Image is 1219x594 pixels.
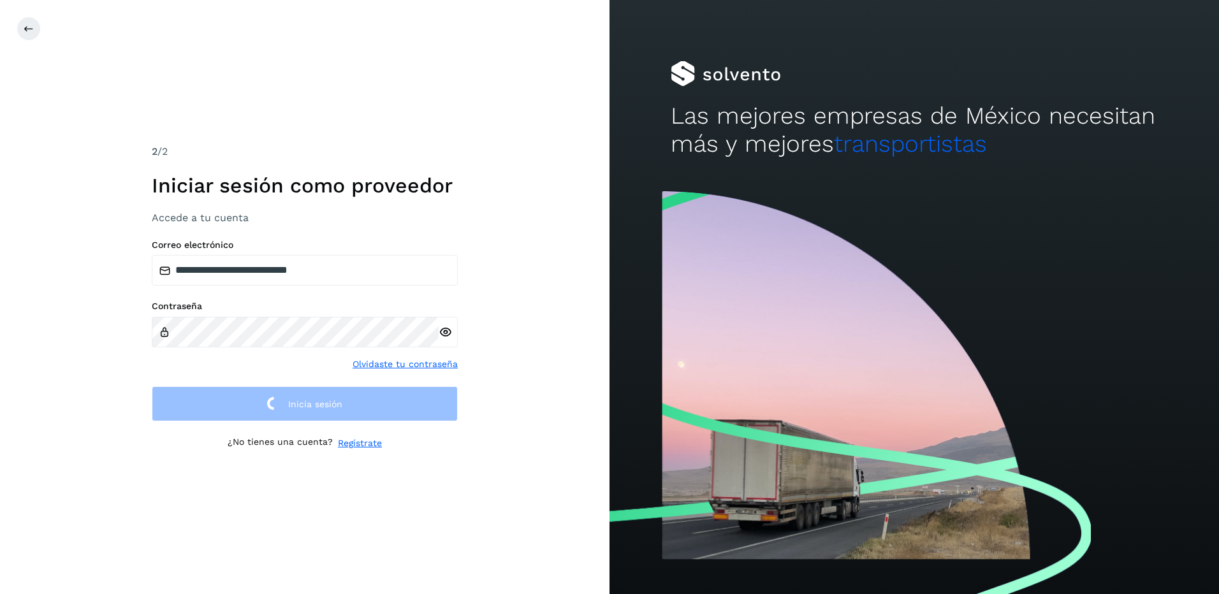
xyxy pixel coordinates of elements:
button: Inicia sesión [152,386,458,421]
label: Contraseña [152,301,458,312]
p: ¿No tienes una cuenta? [228,437,333,450]
span: Inicia sesión [288,400,342,409]
a: Olvidaste tu contraseña [353,358,458,371]
span: transportistas [834,130,987,157]
h1: Iniciar sesión como proveedor [152,173,458,198]
a: Regístrate [338,437,382,450]
span: 2 [152,145,157,157]
label: Correo electrónico [152,240,458,250]
div: /2 [152,144,458,159]
h2: Las mejores empresas de México necesitan más y mejores [671,102,1158,159]
h3: Accede a tu cuenta [152,212,458,224]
